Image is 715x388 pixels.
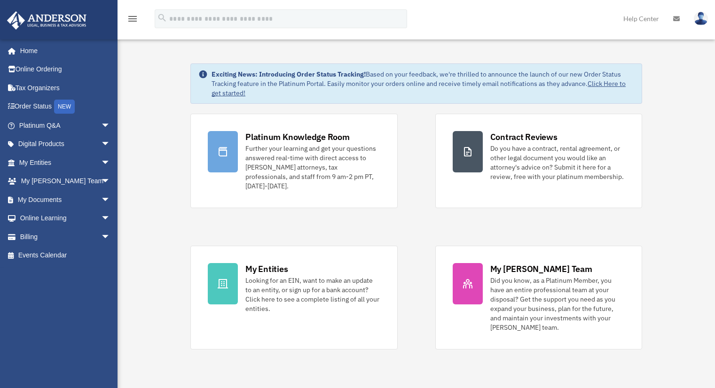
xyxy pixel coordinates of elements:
[245,131,350,143] div: Platinum Knowledge Room
[490,144,625,181] div: Do you have a contract, rental agreement, or other legal document you would like an attorney's ad...
[7,172,125,191] a: My [PERSON_NAME] Teamarrow_drop_down
[7,153,125,172] a: My Entitiesarrow_drop_down
[157,13,167,23] i: search
[101,190,120,210] span: arrow_drop_down
[190,114,397,208] a: Platinum Knowledge Room Further your learning and get your questions answered real-time with dire...
[245,263,288,275] div: My Entities
[245,276,380,313] div: Looking for an EIN, want to make an update to an entity, or sign up for a bank account? Click her...
[490,276,625,332] div: Did you know, as a Platinum Member, you have an entire professional team at your disposal? Get th...
[694,12,708,25] img: User Pic
[435,246,642,349] a: My [PERSON_NAME] Team Did you know, as a Platinum Member, you have an entire professional team at...
[490,263,592,275] div: My [PERSON_NAME] Team
[245,144,380,191] div: Further your learning and get your questions answered real-time with direct access to [PERSON_NAM...
[7,227,125,246] a: Billingarrow_drop_down
[127,13,138,24] i: menu
[101,172,120,191] span: arrow_drop_down
[127,16,138,24] a: menu
[101,209,120,228] span: arrow_drop_down
[7,41,120,60] a: Home
[435,114,642,208] a: Contract Reviews Do you have a contract, rental agreement, or other legal document you would like...
[190,246,397,349] a: My Entities Looking for an EIN, want to make an update to an entity, or sign up for a bank accoun...
[490,131,558,143] div: Contract Reviews
[7,209,125,228] a: Online Learningarrow_drop_down
[212,70,366,78] strong: Exciting News: Introducing Order Status Tracking!
[7,116,125,135] a: Platinum Q&Aarrow_drop_down
[101,135,120,154] span: arrow_drop_down
[7,78,125,97] a: Tax Organizers
[54,100,75,114] div: NEW
[7,135,125,154] a: Digital Productsarrow_drop_down
[101,227,120,247] span: arrow_drop_down
[101,116,120,135] span: arrow_drop_down
[7,97,125,116] a: Order StatusNEW
[212,79,626,97] a: Click Here to get started!
[7,60,125,79] a: Online Ordering
[7,246,125,265] a: Events Calendar
[212,70,634,98] div: Based on your feedback, we're thrilled to announce the launch of our new Order Status Tracking fe...
[7,190,125,209] a: My Documentsarrow_drop_down
[4,11,89,30] img: Anderson Advisors Platinum Portal
[101,153,120,172] span: arrow_drop_down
